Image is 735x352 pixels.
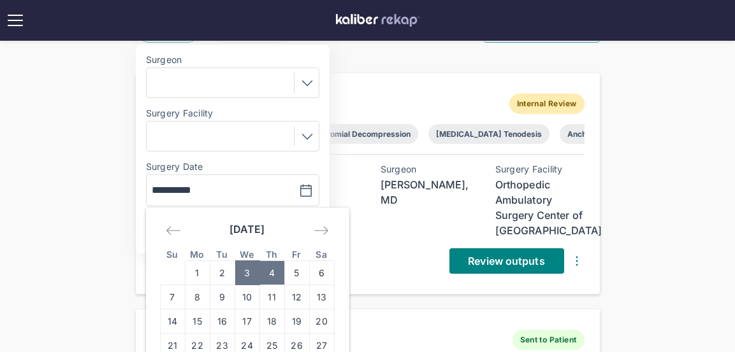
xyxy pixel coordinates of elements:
[381,177,470,208] div: [PERSON_NAME], MD
[190,249,205,260] small: Mo
[292,249,302,260] small: Fr
[235,309,259,334] td: Wednesday, September 17, 2025
[381,164,470,174] div: Surgeon
[309,261,334,285] td: Saturday, September 6, 2025
[495,177,585,238] div: Orthopedic Ambulatory Surgery Center of [GEOGRAPHIC_DATA]
[284,285,309,309] td: Friday, September 12, 2025
[468,255,544,267] span: Review outputs
[449,248,564,274] a: Review outputs
[160,219,187,242] div: Move backward to switch to the previous month.
[210,309,235,334] td: Tuesday, September 16, 2025
[284,261,309,285] td: Friday, September 5, 2025
[259,285,284,309] td: Thursday, September 11, 2025
[303,129,411,139] div: Subacromial Decompression
[567,129,710,139] div: Anchoring of [MEDICAL_DATA] tendon
[259,309,284,334] td: Thursday, September 18, 2025
[210,285,235,309] td: Tuesday, September 9, 2025
[235,261,259,285] td: Selected. Wednesday, September 3, 2025
[495,164,585,174] div: Surgery Facility
[569,253,585,269] img: DotsThreeVertical.31cb0eda.svg
[284,309,309,334] td: Friday, September 19, 2025
[185,285,210,309] td: Monday, September 8, 2025
[160,309,185,334] td: Sunday, September 14, 2025
[235,285,259,309] td: Wednesday, September 10, 2025
[166,249,178,260] small: Su
[146,55,319,65] label: Surgeon
[146,162,319,172] label: Surgery Date
[336,14,420,27] img: kaliber labs logo
[185,261,210,285] td: Monday, September 1, 2025
[136,53,600,68] div: 4 entries
[316,249,327,260] small: Sa
[160,285,185,309] td: Sunday, September 7, 2025
[229,223,265,236] strong: [DATE]
[509,94,585,114] span: Internal Review
[240,249,254,260] small: We
[436,129,542,139] div: [MEDICAL_DATA] Tenodesis
[513,330,585,350] span: Sent to Patient
[210,261,235,285] td: Tuesday, September 2, 2025
[259,261,284,285] td: Thursday, September 4, 2025
[309,285,334,309] td: Saturday, September 13, 2025
[309,309,334,334] td: Saturday, September 20, 2025
[266,249,278,260] small: Th
[185,309,210,334] td: Monday, September 15, 2025
[5,10,25,31] img: open menu icon
[308,219,335,242] div: Move forward to switch to the next month.
[216,249,228,260] small: Tu
[146,108,319,118] label: Surgery Facility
